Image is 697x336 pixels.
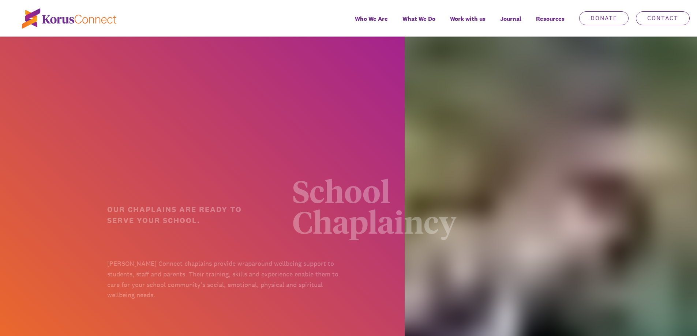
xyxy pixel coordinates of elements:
a: Contact [636,11,690,25]
a: Who We Are [348,10,395,37]
span: Journal [500,14,521,24]
a: Work with us [443,10,493,37]
a: Donate [579,11,629,25]
div: Resources [529,10,572,37]
h1: Our chaplains are ready to serve your school. [107,201,281,223]
div: School Chaplaincy [292,173,528,234]
img: korus-connect%2Fc5177985-88d5-491d-9cd7-4a1febad1357_logo.svg [22,8,116,29]
span: What We Do [402,14,435,24]
span: Who We Are [355,14,388,24]
a: What We Do [395,10,443,37]
p: [PERSON_NAME] Connect chaplains provide wraparound wellbeing support to students, staff and paren... [107,256,343,298]
a: Journal [493,10,529,37]
span: Work with us [450,14,486,24]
